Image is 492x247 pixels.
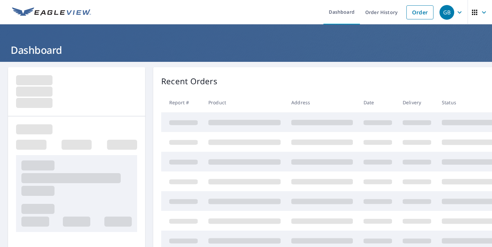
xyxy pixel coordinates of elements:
[358,93,397,112] th: Date
[397,93,436,112] th: Delivery
[8,43,484,57] h1: Dashboard
[12,7,91,17] img: EV Logo
[161,93,203,112] th: Report #
[286,93,358,112] th: Address
[406,5,433,19] a: Order
[161,75,217,87] p: Recent Orders
[203,93,286,112] th: Product
[439,5,454,20] div: GB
